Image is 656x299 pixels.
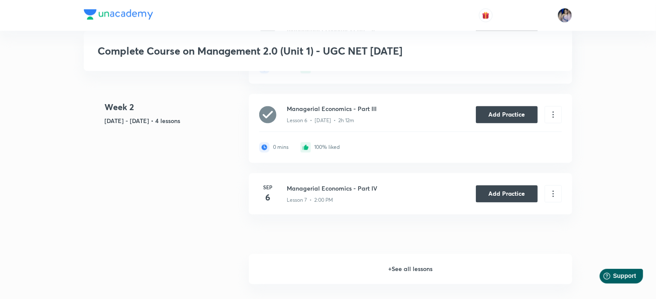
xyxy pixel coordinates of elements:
button: Add Practice [476,106,538,123]
img: statistics-icon [259,142,270,153]
h6: Managerial Economics - Part IV [287,184,444,193]
h6: Managerial Economics - Part III [287,105,444,114]
h4: Week 2 [104,101,242,114]
p: Lesson 6 • [DATE] • 2h 12m [287,117,444,125]
img: statistics-icon [300,142,311,153]
div: 0 mins [273,145,288,151]
button: Add Practice [476,185,538,203]
a: Company Logo [84,9,153,22]
h6: + See all lessons [249,254,572,284]
button: avatar [479,9,493,22]
h3: Complete Course on Management 2.0 (Unit 1) - UGC NET [DATE] [98,45,434,57]
iframe: Help widget launcher [579,265,647,290]
h6: Sep [259,184,276,191]
img: Tanya Gautam [558,8,572,23]
p: Lesson 7 • 2:00 PM [287,197,444,204]
h4: 6 [259,191,276,204]
h5: [DATE] - [DATE] • 4 lessons [104,117,242,126]
img: Company Logo [84,9,153,20]
div: 100% liked [314,145,340,151]
img: avatar [482,12,490,19]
